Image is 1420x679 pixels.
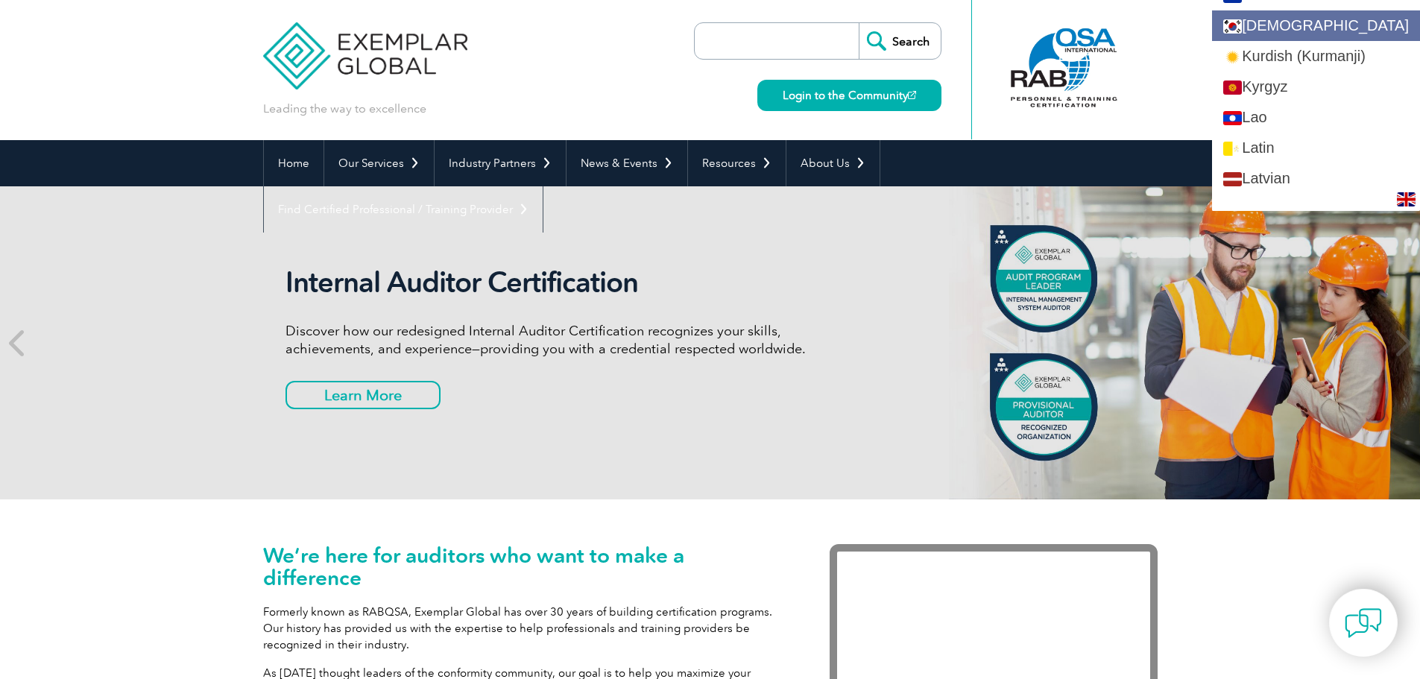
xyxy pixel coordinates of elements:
img: lv [1223,172,1242,186]
p: Leading the way to excellence [263,101,426,117]
a: Kurdish (Kurmanji) [1212,41,1420,72]
a: Kyrgyz [1212,72,1420,102]
p: Discover how our redesigned Internal Auditor Certification recognizes your skills, achievements, ... [285,322,845,358]
a: Resources [688,140,786,186]
img: ku [1223,50,1242,64]
a: Home [264,140,324,186]
img: la [1223,142,1242,156]
a: Our Services [324,140,434,186]
a: About Us [786,140,880,186]
input: Search [859,23,941,59]
h2: Internal Auditor Certification [285,265,845,300]
a: Latin [1212,133,1420,163]
img: contact-chat.png [1345,604,1382,642]
img: open_square.png [908,91,916,99]
a: Latvian [1212,163,1420,194]
a: Learn More [285,381,441,409]
a: Industry Partners [435,140,566,186]
p: Formerly known as RABQSA, Exemplar Global has over 30 years of building certification programs. O... [263,604,785,653]
a: Login to the Community [757,80,941,111]
a: News & Events [567,140,687,186]
a: [DEMOGRAPHIC_DATA] [1212,10,1420,41]
a: Lao [1212,102,1420,133]
img: lo [1223,111,1242,125]
img: ko [1223,19,1242,34]
a: Find Certified Professional / Training Provider [264,186,543,233]
img: en [1397,192,1416,206]
img: ky [1223,80,1242,95]
h1: We’re here for auditors who want to make a difference [263,544,785,589]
